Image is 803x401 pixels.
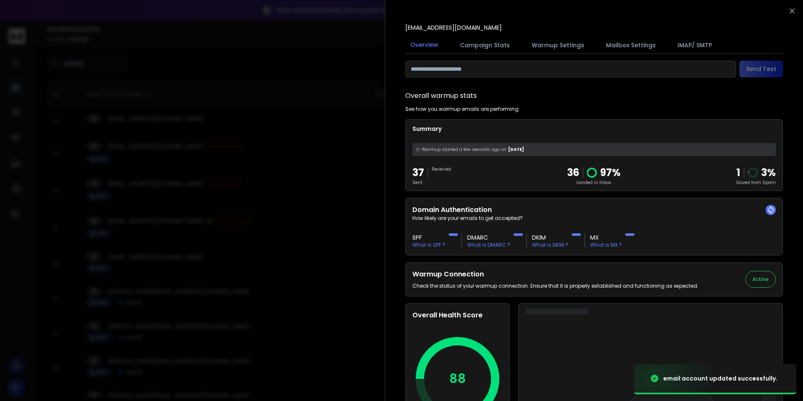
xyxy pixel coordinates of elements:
button: Warmup Settings [527,36,589,54]
p: Saved from Spam [736,179,776,186]
h2: Warmup Connection [412,269,698,279]
h3: DKIM [532,233,568,242]
p: What is DMARC ? [467,242,510,248]
button: Campaign Stats [455,36,515,54]
h3: MX [590,233,622,242]
button: IMAP/ SMTP [673,36,717,54]
h2: Overall Health Score [412,310,503,320]
p: What is DKIM ? [532,242,568,248]
p: 88 [449,371,466,386]
h2: Domain Authentication [412,205,776,215]
p: Sent [412,179,424,186]
p: See how you warmup emails are performing [405,106,519,112]
p: 36 [567,166,579,179]
p: 97 % [600,166,621,179]
h1: Overall warmup stats [405,91,477,101]
div: [DATE] [412,143,776,156]
p: Landed in Inbox [567,179,621,186]
p: Check the status of your warmup connection. Ensure that it is properly established and functionin... [412,283,698,289]
p: [EMAIL_ADDRESS][DOMAIN_NAME] [405,23,502,32]
p: What is MX ? [590,242,622,248]
strong: 1 [737,166,740,179]
button: Mailbox Settings [601,36,661,54]
button: Overview [405,36,443,55]
p: How likely are your emails to get accepted? [412,215,776,222]
span: Warmup started a few seconds ago on [422,146,506,153]
p: What is SPF ? [412,242,445,248]
p: Summary [412,125,776,133]
p: Received [432,166,451,172]
h3: SPF [412,233,445,242]
p: 37 [412,166,424,179]
h3: DMARC [467,233,510,242]
p: 3 % [761,166,776,179]
button: Active [745,271,776,288]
